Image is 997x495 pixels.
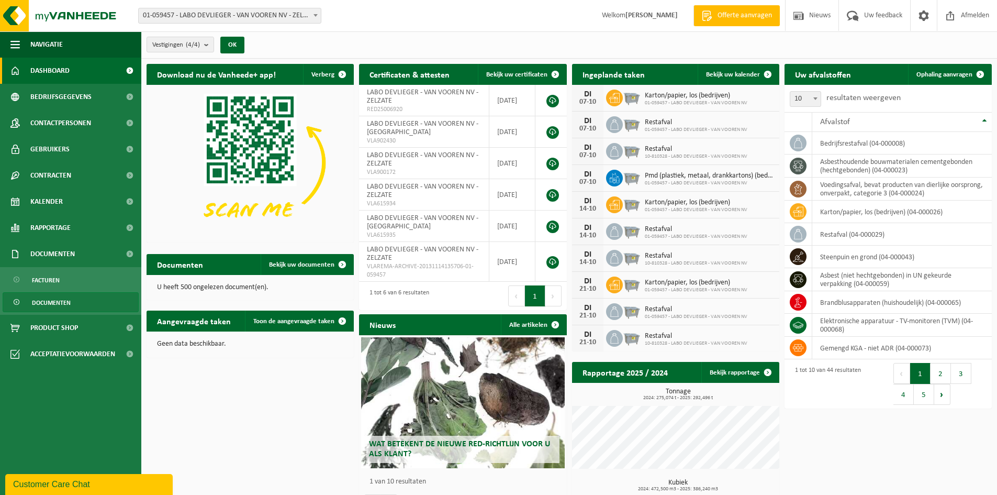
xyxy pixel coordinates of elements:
[577,487,779,492] span: 2024: 472,500 m3 - 2025: 386,240 m3
[508,285,525,306] button: Previous
[30,58,70,84] span: Dashboard
[893,363,910,384] button: Previous
[577,285,598,293] div: 21-10
[577,117,598,125] div: DI
[367,89,478,105] span: LABO DEVLIEGER - VAN VOOREN NV - ZELZATE
[623,222,641,239] img: WB-2500-GAL-GY-01
[3,270,139,290] a: Facturen
[645,92,747,100] span: Karton/papier, los (bedrijven)
[645,234,747,240] span: 01-059457 - LABO DEVLIEGER - VAN VOOREN NV
[269,261,334,268] span: Bekijk uw documenten
[645,287,747,293] span: 01-059457 - LABO DEVLIEGER - VAN VOOREN NV
[812,178,992,201] td: voedingsafval, bevat producten van dierlijke oorsprong, onverpakt, categorie 3 (04-000024)
[645,100,747,106] span: 01-059457 - LABO DEVLIEGER - VAN VOOREN NV
[367,168,481,177] span: VLA900172
[623,168,641,186] img: WB-2500-GAL-GY-01
[577,259,598,266] div: 14-10
[577,179,598,186] div: 07-10
[577,224,598,232] div: DI
[478,64,566,85] a: Bekijk uw certificaten
[369,478,561,486] p: 1 van 10 resultaten
[645,279,747,287] span: Karton/papier, los (bedrijven)
[30,241,75,267] span: Documenten
[545,285,562,306] button: Next
[30,136,70,162] span: Gebruikers
[951,363,971,384] button: 3
[30,215,71,241] span: Rapportage
[645,127,747,133] span: 01-059457 - LABO DEVLIEGER - VAN VOOREN NV
[645,260,747,267] span: 10-810328 - LABO DEVLIEGER - VAN VOOREN NV
[147,85,354,240] img: Download de VHEPlus App
[577,125,598,133] div: 07-10
[623,88,641,106] img: WB-2500-GAL-GY-01
[303,64,353,85] button: Verberg
[645,252,747,260] span: Restafval
[916,71,972,78] span: Ophaling aanvragen
[367,151,478,168] span: LABO DEVLIEGER - VAN VOOREN NV - ZELZATE
[577,197,598,205] div: DI
[525,285,545,306] button: 1
[645,180,774,186] span: 01-059457 - LABO DEVLIEGER - VAN VOOREN NV
[577,144,598,152] div: DI
[577,205,598,213] div: 14-10
[812,223,992,246] td: restafval (04-000029)
[572,362,678,382] h2: Rapportage 2025 / 2024
[931,363,951,384] button: 2
[623,302,641,320] img: WB-2500-GAL-GY-01
[501,314,566,335] a: Alle artikelen
[577,98,598,106] div: 07-10
[812,268,992,291] td: asbest (niet hechtgebonden) in UN gekeurde verpakking (04-000059)
[910,363,931,384] button: 1
[30,31,63,58] span: Navigatie
[645,118,747,127] span: Restafval
[790,91,821,107] span: 10
[30,189,63,215] span: Kalender
[577,312,598,320] div: 21-10
[645,145,747,153] span: Restafval
[572,64,655,84] h2: Ingeplande taken
[577,170,598,179] div: DI
[623,328,641,346] img: WB-2500-GAL-GY-01
[367,231,481,239] span: VLA615935
[577,90,598,98] div: DI
[820,118,850,126] span: Afvalstof
[645,305,747,314] span: Restafval
[367,246,478,262] span: LABO DEVLIEGER - VAN VOOREN NV - ZELZATE
[32,293,71,313] span: Documenten
[790,362,861,406] div: 1 tot 10 van 44 resultaten
[359,314,406,335] h2: Nieuws
[147,64,286,84] h2: Download nu de Vanheede+ app!
[489,179,535,211] td: [DATE]
[577,304,598,312] div: DI
[30,162,71,189] span: Contracten
[577,388,779,401] h3: Tonnage
[245,311,353,332] a: Toon de aangevraagde taken
[893,384,914,405] button: 4
[369,440,550,458] span: Wat betekent de nieuwe RED-richtlijn voor u als klant?
[645,340,747,347] span: 10-810328 - LABO DEVLIEGER - VAN VOOREN NV
[367,105,481,114] span: RED25006920
[30,84,92,110] span: Bedrijfsgegevens
[3,292,139,312] a: Documenten
[577,277,598,285] div: DI
[623,141,641,159] img: WB-2500-GAL-GY-01
[812,314,992,337] td: elektronische apparatuur - TV-monitoren (TVM) (04-000068)
[253,318,334,325] span: Toon de aangevraagde taken
[645,225,747,234] span: Restafval
[486,71,547,78] span: Bekijk uw certificaten
[715,10,775,21] span: Offerte aanvragen
[623,115,641,133] img: WB-2500-GAL-GY-01
[625,12,678,19] strong: [PERSON_NAME]
[30,315,78,341] span: Product Shop
[5,472,175,495] iframe: chat widget
[361,337,564,468] a: Wat betekent de nieuwe RED-richtlijn voor u als klant?
[623,195,641,213] img: WB-2500-GAL-GY-01
[577,152,598,159] div: 07-10
[139,8,321,23] span: 01-059457 - LABO DEVLIEGER - VAN VOOREN NV - ZELZATE
[152,37,200,53] span: Vestigingen
[812,155,992,178] td: asbesthoudende bouwmaterialen cementgebonden (hechtgebonden) (04-000023)
[577,339,598,346] div: 21-10
[908,64,991,85] a: Ophaling aanvragen
[812,246,992,268] td: steenpuin en grond (04-000043)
